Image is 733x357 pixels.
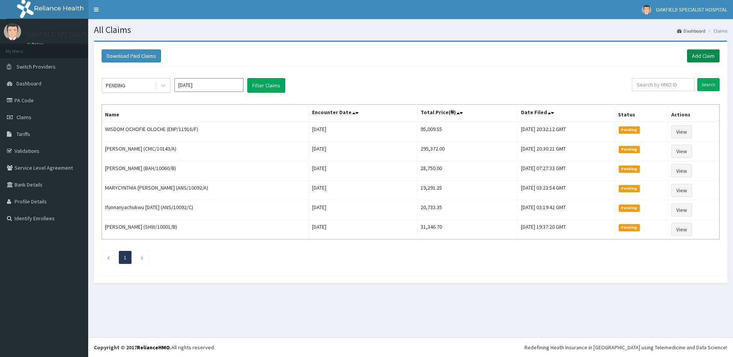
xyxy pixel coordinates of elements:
td: [PERSON_NAME] (CMC/10143/A) [102,142,309,161]
th: Date Filed [518,105,615,122]
input: Search by HMO ID [632,78,695,91]
input: Select Month and Year [174,78,243,92]
td: [DATE] 20:30:21 GMT [518,142,615,161]
p: OAKFIELD SPECIALIST HOSPITAL [27,31,123,38]
input: Search [697,78,720,91]
td: [DATE] [309,200,417,220]
footer: All rights reserved. [88,337,733,357]
td: 20,733.35 [417,200,518,220]
td: [DATE] [309,142,417,161]
button: Filter Claims [247,78,285,93]
span: Pending [619,185,640,192]
img: User Image [4,23,21,40]
a: Dashboard [677,28,705,34]
td: 19,291.25 [417,181,518,200]
td: [DATE] [309,122,417,142]
span: Pending [619,165,640,172]
td: [DATE] 07:27:33 GMT [518,161,615,181]
td: [DATE] 19:37:20 GMT [518,220,615,239]
span: Dashboard [16,80,41,87]
div: Redefining Heath Insurance in [GEOGRAPHIC_DATA] using Telemedicine and Data Science! [524,344,727,351]
a: Page 1 is your current page [124,254,127,261]
th: Status [615,105,668,122]
span: Claims [16,114,31,121]
a: Add Claim [687,49,720,62]
td: [DATE] [309,220,417,239]
th: Actions [668,105,719,122]
td: [DATE] [309,181,417,200]
a: Next page [140,254,144,261]
a: View [671,203,692,216]
td: Ifunnanyachukwu [DATE] (ANS/10092/C) [102,200,309,220]
td: 95,009.55 [417,122,518,142]
li: Claims [706,28,727,34]
span: Pending [619,224,640,231]
span: OAKFIELD SPECIALIST HOSPITAL [656,6,727,13]
td: [DATE] 03:23:54 GMT [518,181,615,200]
a: View [671,184,692,197]
td: [DATE] 20:32:12 GMT [518,122,615,142]
a: Online [27,42,45,47]
strong: Copyright © 2017 . [94,344,171,351]
td: MARYCYNTHIA [PERSON_NAME] (ANS/10092/A) [102,181,309,200]
span: Pending [619,146,640,153]
td: 295,372.00 [417,142,518,161]
span: Tariffs [16,131,30,138]
a: View [671,145,692,158]
img: User Image [642,5,651,15]
th: Encounter Date [309,105,417,122]
td: [PERSON_NAME] (BAH/10060/B) [102,161,309,181]
th: Total Price(₦) [417,105,518,122]
a: View [671,223,692,236]
td: 31,346.70 [417,220,518,239]
span: Switch Providers [16,63,56,70]
td: [DATE] [309,161,417,181]
span: Pending [619,126,640,133]
a: View [671,125,692,138]
div: PENDING [106,82,125,89]
th: Name [102,105,309,122]
a: RelianceHMO [137,344,170,351]
td: WISDOM OCHOFIE OLOCHE (ENP/11916/F) [102,122,309,142]
button: Download Paid Claims [102,49,161,62]
a: View [671,164,692,177]
td: 28,750.00 [417,161,518,181]
td: [DATE] 03:19:42 GMT [518,200,615,220]
a: Previous page [107,254,110,261]
td: [PERSON_NAME] (SHW/10001/B) [102,220,309,239]
span: Pending [619,205,640,211]
h1: All Claims [94,25,727,35]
